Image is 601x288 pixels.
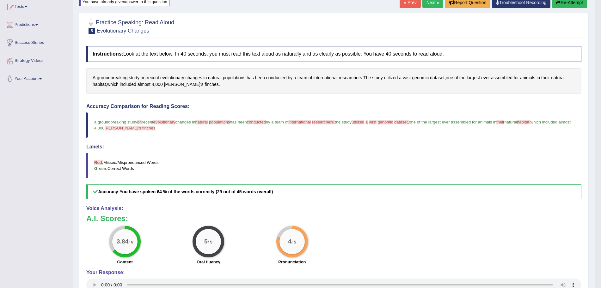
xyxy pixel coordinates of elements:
span: Click to see word definition [160,75,184,81]
big: 4 [288,238,291,245]
h2: Practice Speaking: Read Aloud [86,18,174,34]
span: Click to see word definition [164,81,204,88]
span: Click to see word definition [155,81,163,88]
span: Click to see word definition [403,75,411,81]
span: Click to see word definition [551,75,565,81]
h5: Accuracy: [86,184,581,199]
label: Oral fluency [197,259,220,265]
span: Click to see word definition [372,75,383,81]
span: Click to see word definition [446,75,453,81]
div: . , , , . [86,68,581,94]
span: [PERSON_NAME]'s finches [105,126,156,130]
b: Red: [94,160,103,165]
span: international [288,120,311,124]
span: Click to see word definition [152,81,154,88]
span: on [137,120,142,124]
h4: Labels: [86,144,581,150]
b: Green: [94,166,107,171]
span: Click to see word definition [541,75,550,81]
big: 5 [205,238,208,245]
span: Click to see word definition [107,81,119,88]
span: Click to see word definition [288,75,292,81]
span: Click to see word definition [467,75,480,81]
h4: Voice Analysis: [86,206,581,211]
a: Predictions [0,16,72,32]
span: Click to see word definition [255,75,265,81]
span: researchers. [312,120,335,124]
span: populations [209,120,230,124]
span: Click to see word definition [203,75,207,81]
a: Strategy Videos [0,52,72,68]
span: natural [195,120,208,124]
span: genomic [377,120,393,124]
b: Instructions: [93,51,123,57]
span: Click to see word definition [247,75,254,81]
label: Pronunciation [278,259,306,265]
span: conducted [247,120,266,124]
span: Click to see word definition [384,75,398,81]
b: You have spoken 64 % of the words correctly (29 out of 45 words overall) [120,189,273,194]
span: Click to see word definition [459,75,465,81]
span: Click to see word definition [294,75,296,81]
span: Click to see word definition [141,75,146,81]
h4: Your Response: [86,270,581,275]
span: a groundbreaking study [94,120,137,124]
span: Click to see word definition [97,75,127,81]
span: Click to see word definition [185,75,202,81]
span: Click to see word definition [297,75,307,81]
span: Click to see word definition [491,75,512,81]
span: Click to see word definition [205,81,218,88]
span: their [496,120,504,124]
span: Click to see word definition [514,75,519,81]
span: Click to see word definition [93,75,95,81]
span: Click to see word definition [412,75,429,81]
span: Click to see word definition [537,75,540,81]
span: Click to see word definition [363,75,371,81]
span: Click to see word definition [266,75,287,81]
blockquote: Missed/Mispronounced Words Correct Words [86,153,581,178]
span: dataset, [394,120,409,124]
span: Click to see word definition [129,75,139,81]
span: Click to see word definition [454,75,458,81]
b: A.I. Scores: [86,214,128,223]
span: the study [335,120,352,124]
a: Your Account [0,70,72,86]
span: natural [504,120,517,124]
span: Click to see word definition [339,75,362,81]
small: / 5 [291,240,296,245]
span: Click to see word definition [399,75,402,81]
span: Click to see word definition [520,75,535,81]
span: by a team of [266,120,289,124]
span: has been [230,120,247,124]
span: Click to see word definition [313,75,337,81]
span: Click to see word definition [147,75,159,81]
span: Click to see word definition [430,75,445,81]
big: 3.84 [117,238,128,245]
span: changes in [175,120,195,124]
span: Click to see word definition [138,81,150,88]
span: evolutionary [153,120,175,124]
span: utilized [352,120,364,124]
h4: Accuracy Comparison for Reading Scores: [86,104,581,109]
span: Click to see word definition [481,75,490,81]
span: Click to see word definition [93,81,106,88]
span: recent [142,120,153,124]
small: Evolutionary Changes [97,28,149,34]
span: habitat, [517,120,530,124]
span: Click to see word definition [309,75,312,81]
span: which included almost 4,000 [94,120,572,130]
span: vast [369,120,377,124]
small: / 6 [128,240,133,245]
span: Click to see word definition [223,75,246,81]
span: one of the largest ever assembled for animals in [409,120,496,124]
span: Click to see word definition [120,81,136,88]
label: Content [117,259,133,265]
span: Click to see word definition [208,75,222,81]
span: a [365,120,368,124]
a: Success Stories [0,34,72,50]
small: / 5 [208,240,212,245]
span: 5 [89,28,95,34]
h4: Look at the text below. In 40 seconds, you must read this text aloud as naturally and as clearly ... [86,46,581,62]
